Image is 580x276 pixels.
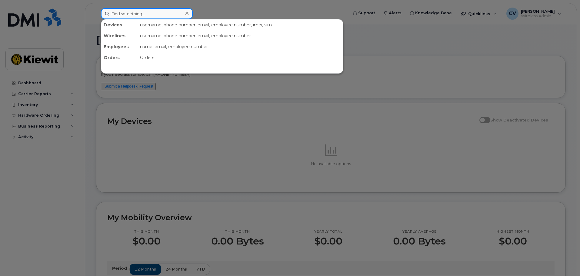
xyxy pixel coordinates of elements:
iframe: Messenger Launcher [554,250,575,271]
div: Devices [101,19,138,30]
div: Wirelines [101,30,138,41]
div: username, phone number, email, employee number, imei, sim [138,19,343,30]
div: username, phone number, email, employee number [138,30,343,41]
div: Orders [138,52,343,63]
div: Employees [101,41,138,52]
div: Orders [101,52,138,63]
div: name, email, employee number [138,41,343,52]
